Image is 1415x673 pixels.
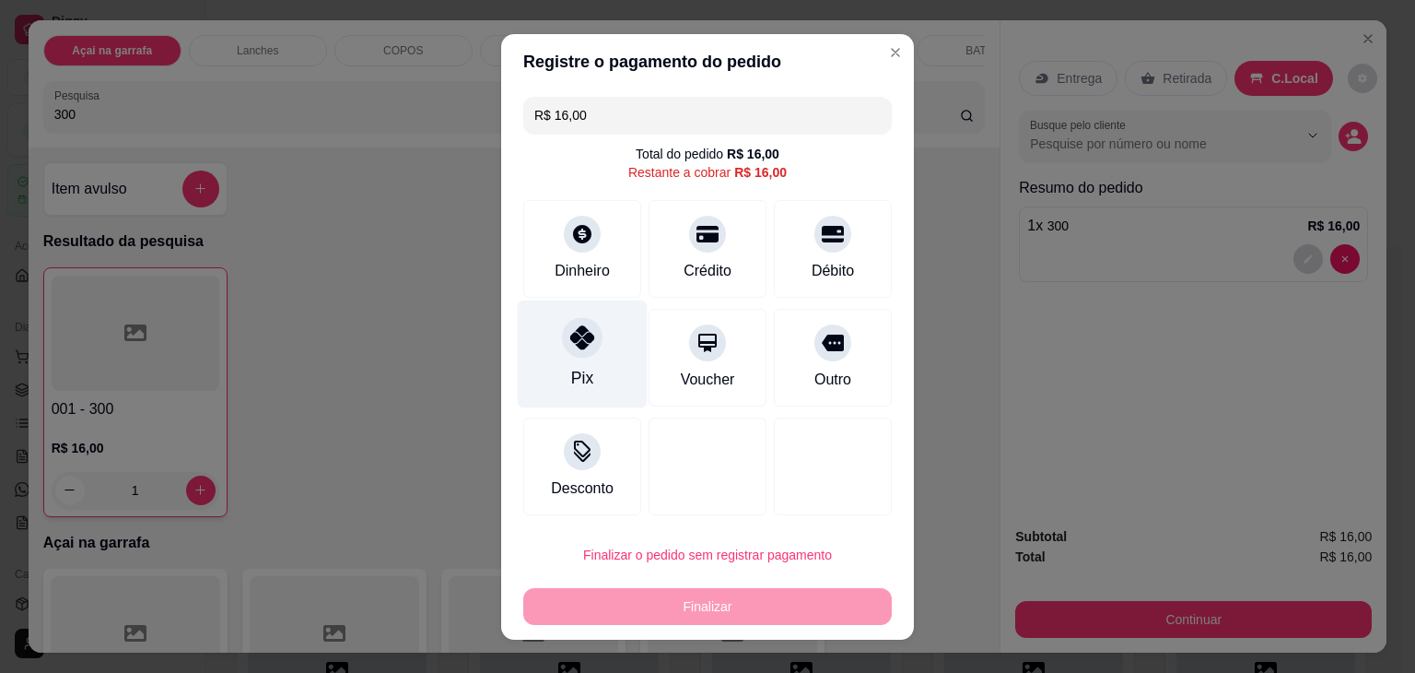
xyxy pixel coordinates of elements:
div: Dinheiro [555,260,610,282]
div: R$ 16,00 [734,163,787,182]
div: Restante a cobrar [628,163,787,182]
div: Crédito [684,260,731,282]
div: Outro [814,369,851,391]
div: Pix [571,366,593,390]
div: Voucher [681,369,735,391]
div: Desconto [551,478,614,500]
div: Total do pedido [636,145,779,163]
div: R$ 16,00 [727,145,779,163]
header: Registre o pagamento do pedido [501,34,914,89]
div: Débito [812,260,854,282]
button: Finalizar o pedido sem registrar pagamento [523,537,892,573]
button: Close [881,38,910,67]
input: Ex.: hambúrguer de cordeiro [534,97,881,134]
